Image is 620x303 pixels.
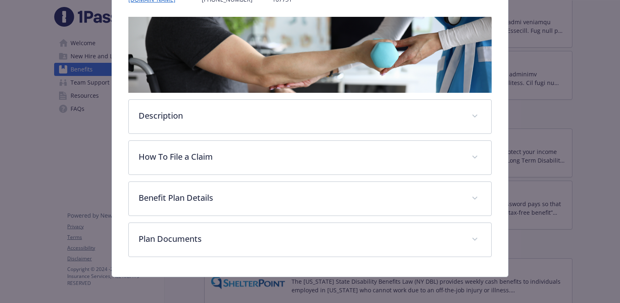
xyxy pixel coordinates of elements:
div: Plan Documents [129,223,491,257]
img: banner [128,17,492,93]
p: Plan Documents [139,233,462,245]
div: Benefit Plan Details [129,182,491,216]
div: Description [129,100,491,133]
p: Benefit Plan Details [139,192,462,204]
p: Description [139,110,462,122]
p: How To File a Claim [139,151,462,163]
div: How To File a Claim [129,141,491,174]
